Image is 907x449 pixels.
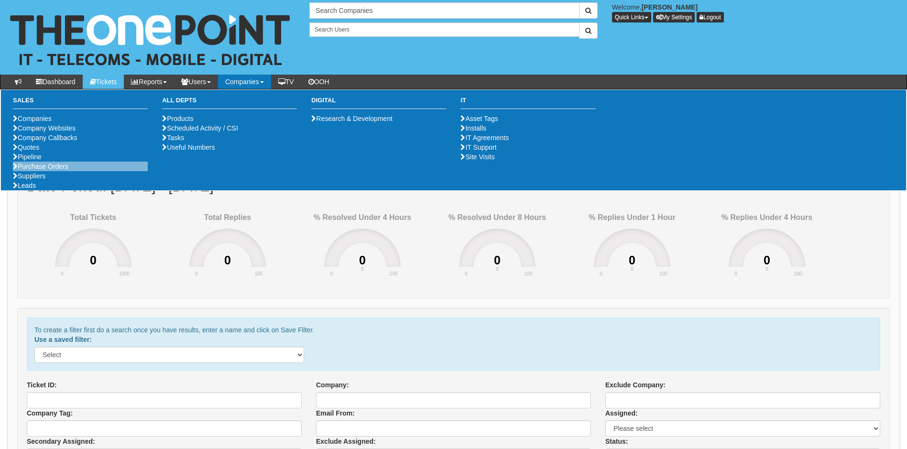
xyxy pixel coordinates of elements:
[301,75,337,89] a: OOH
[764,253,770,267] tspan: 0
[204,213,251,221] tspan: Total Replies
[311,115,393,122] a: Research & Development
[316,380,349,390] label: Company:
[271,75,301,89] a: TV
[612,12,651,22] button: Quick Links
[224,253,231,267] tspan: 0
[90,253,97,267] tspan: 0
[195,271,198,276] tspan: 0
[460,124,486,132] a: Installs
[83,75,124,89] a: Tickets
[316,408,355,418] label: Email From:
[605,380,666,390] label: Exclude Company:
[361,266,364,272] tspan: 0
[162,97,297,109] h3: All Depts
[218,75,271,89] a: Companies
[162,124,238,132] a: Scheduled Activity / CSI
[314,213,412,221] tspan: % Resolved Under 4 Hours
[465,271,468,276] tspan: 0
[605,437,628,446] label: Status:
[525,271,533,276] tspan: 100
[629,253,635,267] tspan: 0
[13,115,52,122] a: Companies
[496,266,499,272] tspan: 0
[653,12,695,22] a: My Settings
[174,75,218,89] a: Users
[13,124,76,132] a: Company Websites
[330,271,333,276] tspan: 0
[631,266,634,272] tspan: 0
[13,172,45,180] a: Suppliers
[734,271,737,276] tspan: 0
[162,115,193,122] a: Products
[255,271,263,276] tspan: 100
[494,253,501,267] tspan: 0
[697,12,724,22] a: Logout
[316,437,376,446] label: Exclude Assigned:
[27,437,95,446] label: Secondary Assigned:
[605,2,907,22] div: Welcome,
[460,134,509,142] a: IT Agreements
[589,213,675,221] tspan: % Replies Under 1 Hour
[359,253,366,267] tspan: 0
[642,3,698,11] b: [PERSON_NAME]
[13,134,77,142] a: Company Callbacks
[605,408,638,418] label: Assigned:
[162,134,184,142] a: Tasks
[794,271,802,276] tspan: 100
[119,271,130,276] tspan: 1000
[311,97,446,109] h3: Digital
[460,115,498,122] a: Asset Tags
[34,325,873,335] p: To create a filter first do a search once you have results, enter a name and click on Save Filter.
[27,380,57,390] label: Ticket ID:
[34,335,92,344] label: Use a saved filter:
[460,97,595,109] h3: IT
[13,163,68,170] a: Purchase Orders
[460,153,494,161] a: Site Visits
[390,271,398,276] tspan: 100
[13,143,39,151] a: Quotes
[600,271,602,276] tspan: 0
[13,182,36,189] a: Leads
[13,97,148,109] h3: Sales
[659,271,667,276] tspan: 100
[27,408,73,418] label: Company Tag:
[721,213,812,221] tspan: % Replies Under 4 Hours
[765,266,768,272] tspan: 0
[70,213,116,221] tspan: Total Tickets
[29,75,83,89] a: Dashboard
[309,2,579,19] input: Search Companies
[13,153,42,161] a: Pipeline
[61,271,64,276] tspan: 0
[309,22,579,37] input: Search Users
[162,143,215,151] a: Useful Numbers
[448,213,546,221] tspan: % Resolved Under 8 Hours
[124,75,174,89] a: Reports
[460,143,496,151] a: IT Support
